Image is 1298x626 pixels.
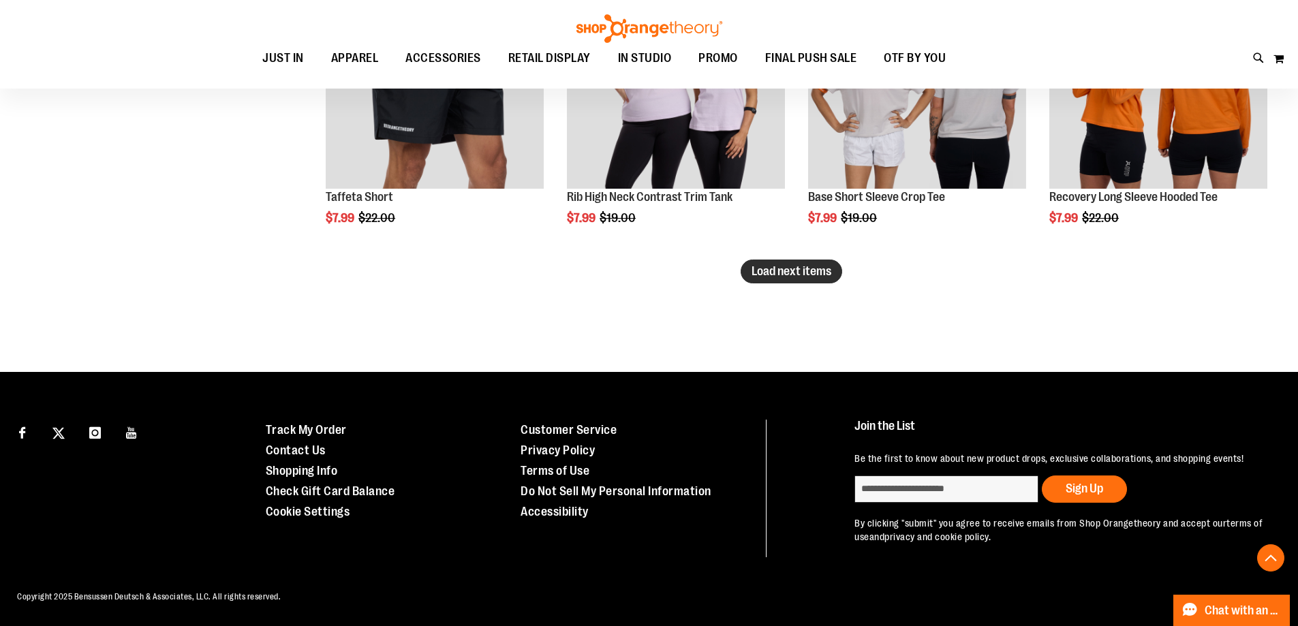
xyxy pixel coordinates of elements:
button: Chat with an Expert [1173,595,1291,626]
a: Track My Order [266,423,347,437]
span: RETAIL DISPLAY [508,43,591,74]
a: Do Not Sell My Personal Information [521,484,711,498]
a: Customer Service [521,423,617,437]
img: Twitter [52,427,65,439]
span: OTF BY YOU [884,43,946,74]
button: Sign Up [1042,475,1127,503]
a: Cookie Settings [266,505,350,518]
span: $22.00 [1082,211,1121,225]
span: $7.99 [808,211,839,225]
h4: Join the List [854,420,1267,445]
a: RETAIL DISPLAY [495,43,604,74]
a: FINAL PUSH SALE [752,43,871,74]
button: Load next items [741,260,842,283]
span: $7.99 [326,211,356,225]
a: Visit our X page [47,420,71,443]
a: IN STUDIO [604,43,685,74]
a: Taffeta Short [326,190,393,204]
a: APPAREL [318,43,392,74]
span: Sign Up [1066,482,1103,495]
a: Base Short Sleeve Crop Tee [808,190,945,204]
a: Accessibility [521,505,589,518]
span: $19.00 [841,211,879,225]
a: ACCESSORIES [392,43,495,74]
a: Contact Us [266,443,326,457]
span: $19.00 [600,211,638,225]
input: enter email [854,475,1038,503]
a: terms of use [854,518,1263,542]
a: PROMO [685,43,752,74]
span: FINAL PUSH SALE [765,43,857,74]
p: Be the first to know about new product drops, exclusive collaborations, and shopping events! [854,452,1267,465]
a: Terms of Use [521,464,589,478]
a: privacy and cookie policy. [884,531,991,542]
a: Shopping Info [266,464,338,478]
span: IN STUDIO [618,43,672,74]
a: Visit our Instagram page [83,420,107,443]
a: Check Gift Card Balance [266,484,395,498]
a: JUST IN [249,43,318,74]
a: Rib High Neck Contrast Trim Tank [567,190,732,204]
span: Copyright 2025 Bensussen Deutsch & Associates, LLC. All rights reserved. [17,592,281,601]
span: JUST IN [262,43,304,74]
button: Back To Top [1257,544,1284,572]
span: $22.00 [358,211,397,225]
span: APPAREL [331,43,379,74]
img: Shop Orangetheory [574,14,724,43]
span: Load next items [752,264,831,278]
p: By clicking "submit" you agree to receive emails from Shop Orangetheory and accept our and [854,516,1267,544]
span: PROMO [698,43,738,74]
span: ACCESSORIES [405,43,481,74]
a: OTF BY YOU [870,43,959,74]
span: $7.99 [1049,211,1080,225]
a: Visit our Youtube page [120,420,144,443]
span: $7.99 [567,211,598,225]
a: Recovery Long Sleeve Hooded Tee [1049,190,1218,204]
a: Privacy Policy [521,443,595,457]
span: Chat with an Expert [1205,604,1282,617]
a: Visit our Facebook page [10,420,34,443]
